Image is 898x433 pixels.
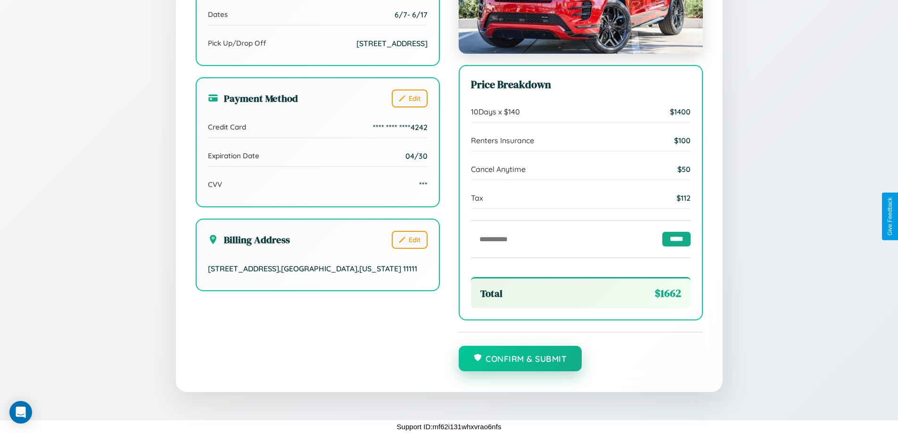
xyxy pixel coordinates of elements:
h3: Billing Address [208,233,290,246]
h3: Price Breakdown [471,77,691,92]
span: $ 100 [674,136,691,145]
p: Support ID: mf62i131whxvrao6nfs [397,420,502,433]
span: CVV [208,180,222,189]
span: Pick Up/Drop Off [208,39,266,48]
span: 6 / 7 - 6 / 17 [395,10,428,19]
span: Total [480,286,503,300]
span: $ 50 [677,164,691,174]
span: 04/30 [405,151,428,161]
button: Edit [392,90,428,107]
span: Dates [208,10,228,19]
span: Renters Insurance [471,136,534,145]
div: Give Feedback [887,197,893,236]
span: [STREET_ADDRESS] [356,39,428,48]
span: $ 1400 [670,107,691,116]
h3: Payment Method [208,91,298,105]
span: [STREET_ADDRESS] , [GEOGRAPHIC_DATA] , [US_STATE] 11111 [208,264,417,273]
span: Expiration Date [208,151,259,160]
span: Credit Card [208,123,246,131]
span: $ 1662 [655,286,681,301]
div: Open Intercom Messenger [9,401,32,424]
button: Confirm & Submit [459,346,582,371]
span: Tax [471,193,483,203]
span: 10 Days x $ 140 [471,107,520,116]
span: $ 112 [676,193,691,203]
button: Edit [392,231,428,249]
span: Cancel Anytime [471,164,526,174]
